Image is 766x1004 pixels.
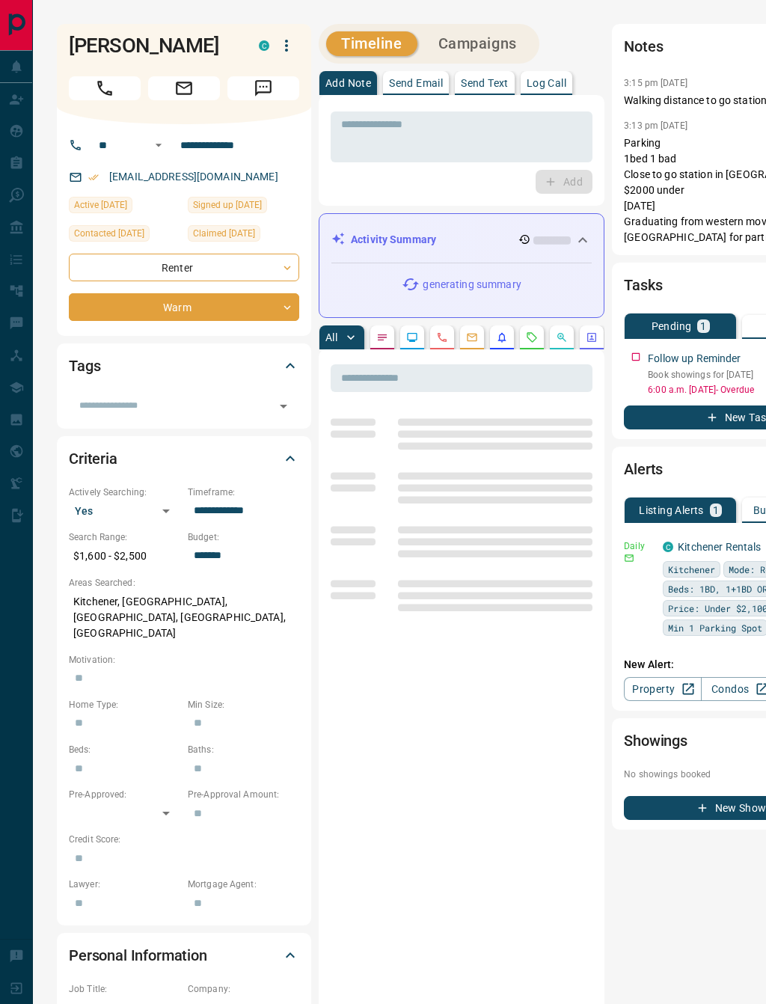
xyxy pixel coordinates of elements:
span: Message [227,76,299,100]
p: Pending [652,321,692,331]
p: Send Text [461,78,509,88]
svg: Agent Actions [586,331,598,343]
p: Follow up Reminder [648,351,741,367]
a: Property [624,677,701,701]
p: Pre-Approval Amount: [188,788,299,801]
p: Job Title: [69,982,180,996]
p: 1 [713,505,719,515]
h2: Tasks [624,273,662,297]
p: 3:15 pm [DATE] [624,78,687,88]
svg: Lead Browsing Activity [406,331,418,343]
button: Campaigns [423,31,532,56]
p: Actively Searching: [69,486,180,499]
a: Kitchener Rentals [678,541,761,553]
h1: [PERSON_NAME] [69,34,236,58]
p: Areas Searched: [69,576,299,590]
span: Claimed [DATE] [193,226,255,241]
span: Call [69,76,141,100]
h2: Showings [624,729,687,753]
div: Mon Oct 13 2025 [69,197,180,218]
svg: Calls [436,331,448,343]
p: Add Note [325,78,371,88]
p: Search Range: [69,530,180,544]
p: Motivation: [69,653,299,667]
p: Home Type: [69,698,180,711]
h2: Alerts [624,457,663,481]
p: Credit Score: [69,833,299,846]
p: Daily [624,539,654,553]
svg: Email Verified [88,172,99,183]
span: Min 1 Parking Spot [668,620,762,635]
button: Open [150,136,168,154]
p: Activity Summary [351,232,436,248]
p: Company: [188,982,299,996]
h2: Personal Information [69,943,207,967]
div: Tags [69,348,299,384]
p: Kitchener, [GEOGRAPHIC_DATA], [GEOGRAPHIC_DATA], [GEOGRAPHIC_DATA], [GEOGRAPHIC_DATA] [69,590,299,646]
div: Personal Information [69,937,299,973]
p: 1 [700,321,706,331]
div: Criteria [69,441,299,477]
span: Signed up [DATE] [193,198,262,212]
p: Min Size: [188,698,299,711]
p: Baths: [188,743,299,756]
span: Kitchener [668,562,715,577]
h2: Criteria [69,447,117,471]
p: Timeframe: [188,486,299,499]
h2: Notes [624,34,663,58]
p: 3:13 pm [DATE] [624,120,687,131]
svg: Notes [376,331,388,343]
div: condos.ca [663,542,673,552]
div: Wed Oct 08 2025 [69,225,180,246]
svg: Listing Alerts [496,331,508,343]
svg: Email [624,553,634,563]
p: Listing Alerts [639,505,704,515]
a: [EMAIL_ADDRESS][DOMAIN_NAME] [109,171,278,183]
div: Sat Sep 06 2025 [188,197,299,218]
div: Yes [69,499,180,523]
div: Wed Oct 08 2025 [188,225,299,246]
p: Beds: [69,743,180,756]
p: Budget: [188,530,299,544]
div: condos.ca [259,40,269,51]
p: Send Email [389,78,443,88]
button: Timeline [326,31,417,56]
svg: Opportunities [556,331,568,343]
svg: Emails [466,331,478,343]
div: Renter [69,254,299,281]
span: Email [148,76,220,100]
p: Lawyer: [69,878,180,891]
p: generating summary [423,277,521,293]
p: Pre-Approved: [69,788,180,801]
div: Activity Summary [331,226,592,254]
button: Open [273,396,294,417]
span: Contacted [DATE] [74,226,144,241]
span: Active [DATE] [74,198,127,212]
h2: Tags [69,354,100,378]
p: Log Call [527,78,566,88]
div: Warm [69,293,299,321]
p: All [325,332,337,343]
p: $1,600 - $2,500 [69,544,180,569]
p: Mortgage Agent: [188,878,299,891]
svg: Requests [526,331,538,343]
